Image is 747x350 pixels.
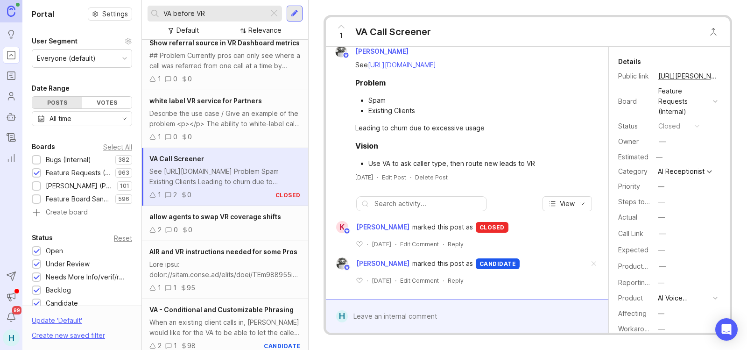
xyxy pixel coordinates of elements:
div: Default [176,25,199,36]
div: Under Review [46,259,90,269]
div: · [410,173,411,181]
a: Reporting [3,150,20,166]
button: Send to Autopilot [3,268,20,285]
div: Leading to churn due to excessive usage [355,123,590,133]
span: VA Call Screener [149,155,204,163]
button: Expected [655,244,668,256]
div: Select All [103,144,132,150]
span: white label VR service for Partners [149,97,262,105]
label: Workaround [618,325,656,333]
img: Justin Maxwell [336,257,348,270]
div: 1 [158,190,161,200]
a: Ideas [3,26,20,43]
label: Call Link [618,229,643,237]
button: H [3,329,20,346]
a: Portal [3,47,20,64]
img: member badge [343,264,350,271]
div: Problem [355,77,386,88]
div: Board [618,96,651,107]
div: Bugs (Internal) [46,155,91,165]
div: Edit Post [382,173,406,181]
div: Estimated [618,154,648,160]
div: Status [618,121,651,131]
button: Workaround [655,323,668,335]
li: Spam [368,95,590,106]
div: Describe the use case / Give an example of the problem <p></p> The ability to white-label call su... [149,108,301,129]
button: Notifications [3,309,20,326]
label: ProductboardID [618,262,668,270]
div: Feature Requests (Internal) [46,168,111,178]
div: 95 [187,283,195,293]
a: Justin Maxwell[PERSON_NAME] [331,257,412,270]
span: Settings [102,9,128,19]
div: 1 [158,74,161,84]
img: Canny Home [7,6,15,16]
button: Settings [88,7,132,21]
div: Votes [82,97,132,108]
span: 99 [12,306,21,314]
div: — [658,278,664,288]
div: 1 [158,132,161,142]
div: candidate [476,258,520,269]
div: Edit Comment [400,277,439,285]
div: Posts [32,97,82,108]
input: Search... [163,8,265,19]
div: [PERSON_NAME] (Public) [46,181,113,191]
input: Search activity... [374,199,482,209]
button: View [543,196,592,211]
div: Owner [618,136,651,147]
li: Existing Clients [368,106,590,116]
div: closed [658,121,680,131]
label: Product [618,294,643,302]
img: member badge [343,228,350,235]
span: [PERSON_NAME] [355,47,409,55]
time: [DATE] [372,241,391,248]
div: · [395,240,396,248]
div: candidate [264,342,301,350]
div: · [366,240,368,248]
div: User Segment [32,36,78,47]
time: [DATE] [355,174,373,181]
div: — [658,324,665,334]
a: allow agents to swap VR coverage shifts200 [142,206,308,241]
img: member badge [342,52,349,59]
div: Status [32,232,53,243]
button: Call Link [656,228,669,240]
div: Delete Post [415,173,448,181]
div: — [659,229,666,239]
div: AI Voice Assistant [658,293,710,303]
button: Announcements [3,288,20,305]
div: 0 [173,74,177,84]
p: 963 [118,169,129,177]
a: K[PERSON_NAME] [331,221,412,233]
div: Vision [355,140,378,151]
button: Actual [655,211,668,223]
button: Close button [704,22,723,41]
div: 0 [188,74,192,84]
div: closed [275,191,301,199]
button: Steps to Reproduce [655,196,668,208]
div: Create new saved filter [32,330,105,341]
div: See [355,60,590,70]
div: · [395,277,396,285]
a: [DATE] [355,173,373,181]
div: 0 [187,190,191,200]
div: Lore ipsu: dolor://sitam.conse.ad/elits/doei/TEm988955i7utl5e3734do5868ma0a84en/ Admi Veni quisn ... [149,259,301,280]
p: 101 [120,182,129,190]
label: Reporting Team [618,279,668,286]
div: Reply [448,277,464,285]
div: Needs More Info/verif/repro [46,272,127,282]
div: · [443,277,444,285]
p: 382 [118,156,129,164]
div: Reset [114,236,132,241]
div: Reply [448,240,464,248]
a: Roadmaps [3,67,20,84]
div: Boards [32,141,55,152]
a: [URL][PERSON_NAME] [655,70,721,82]
div: Feature Requests (Internal) [658,86,710,117]
a: Changelog [3,129,20,146]
div: See [URL][DOMAIN_NAME] Problem Spam Existing Clients Leading to churn due to excessive usage Visi... [149,166,301,187]
label: Steps to Reproduce [618,198,682,206]
span: VA - Conditional and Customizable Phrasing [149,306,294,314]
